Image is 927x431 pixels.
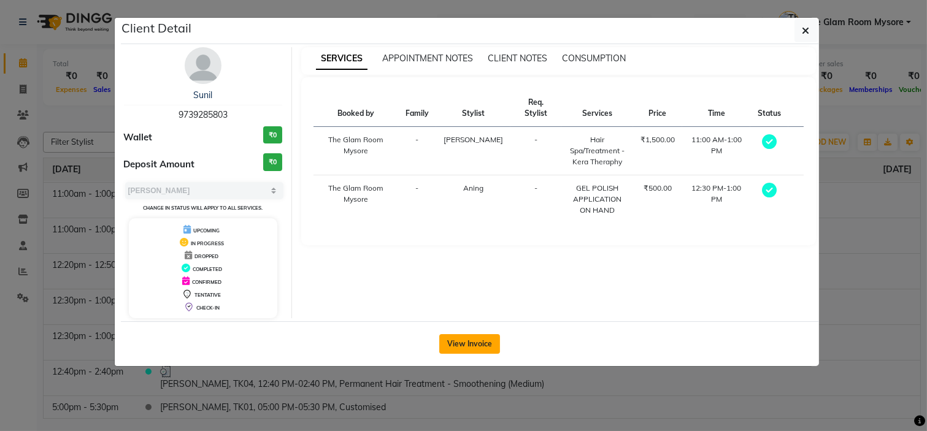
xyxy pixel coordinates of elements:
span: IN PROGRESS [191,240,224,246]
span: Wallet [124,131,153,145]
span: UPCOMING [193,227,220,234]
div: Hair Spa/Treatment - Kera Theraphy [569,134,626,167]
span: CONSUMPTION [562,53,626,64]
span: CONFIRMED [192,279,221,285]
th: Booked by [313,90,398,127]
span: CHECK-IN [196,305,220,311]
td: - [510,175,561,224]
td: 11:00 AM-1:00 PM [682,127,751,175]
span: Deposit Amount [124,158,195,172]
small: Change in status will apply to all services. [143,205,263,211]
td: The Glam Room Mysore [313,175,398,224]
div: ₹500.00 [640,183,675,194]
span: TENTATIVE [194,292,221,298]
td: - [398,127,436,175]
th: Price [633,90,682,127]
span: SERVICES [316,48,367,70]
button: View Invoice [439,334,500,354]
img: avatar [185,47,221,84]
span: 9739285803 [179,109,228,120]
div: ₹1,500.00 [640,134,675,145]
span: CLIENT NOTES [488,53,547,64]
th: Req. Stylist [510,90,561,127]
h3: ₹0 [263,153,282,171]
span: COMPLETED [193,266,222,272]
a: Sunil [193,90,212,101]
td: - [398,175,436,224]
th: Services [561,90,633,127]
th: Family [398,90,436,127]
th: Time [682,90,751,127]
span: Aning [463,183,483,193]
td: - [510,127,561,175]
h5: Client Detail [122,19,192,37]
th: Status [750,90,788,127]
h3: ₹0 [263,126,282,144]
td: The Glam Room Mysore [313,127,398,175]
td: 12:30 PM-1:00 PM [682,175,751,224]
span: [PERSON_NAME] [444,135,503,144]
span: DROPPED [194,253,218,259]
div: GEL POLISH APPLICATION ON HAND [569,183,626,216]
th: Stylist [436,90,510,127]
span: APPOINTMENT NOTES [382,53,473,64]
